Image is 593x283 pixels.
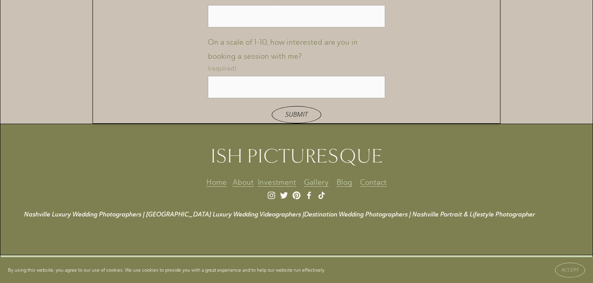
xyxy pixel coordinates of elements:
p: By using this website, you agree to our use of cookies. We use cookies to provide you with a grea... [8,266,326,274]
a: Contact [360,175,387,189]
em: Nashville Luxury Wedding Photographers | [GEOGRAPHIC_DATA] Luxury Wedding Videographers |Destinat... [24,210,535,218]
span: Submit [285,111,308,118]
a: Blog [337,175,352,189]
a: Gallery [304,175,329,189]
a: Terms of Service [328,255,374,267]
span: (required) [208,63,236,74]
button: SubmitSubmit [272,106,321,123]
h2: ISH PICTURESQUE [184,143,409,169]
a: Privacy Policy [289,255,326,267]
span: On a scale of 1-10, how interested are you in booking a session with me? [208,35,386,63]
a: Investment [258,175,296,189]
a: About [233,175,254,189]
button: Accept [555,263,585,278]
p: © Ish Picturesque 2023 | | [93,255,500,267]
span: Accept [561,267,579,273]
a: Home [206,175,227,189]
